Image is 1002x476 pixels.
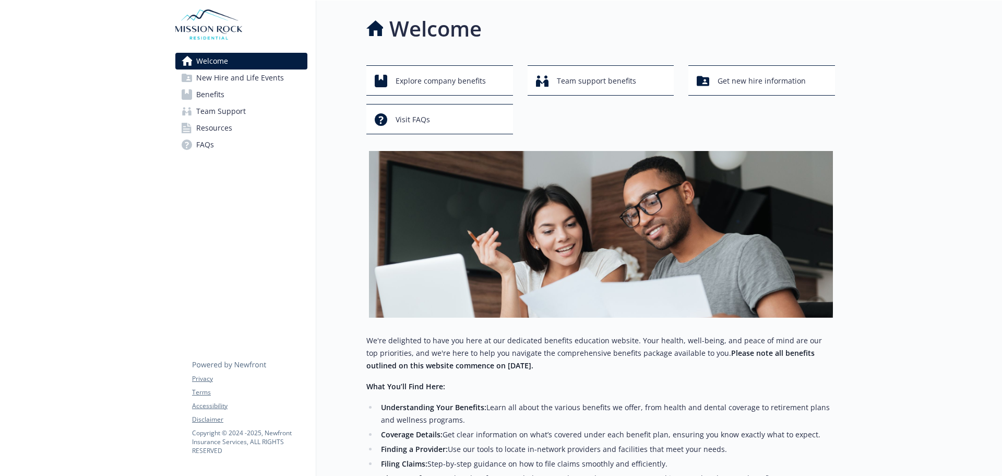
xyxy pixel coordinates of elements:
button: Team support benefits [528,65,674,96]
li: Use our tools to locate in-network providers and facilities that meet your needs. [378,443,835,456]
a: Team Support [175,103,307,120]
span: FAQs [196,136,214,153]
strong: What You’ll Find Here: [366,381,445,391]
span: Get new hire information [718,71,806,91]
span: Resources [196,120,232,136]
p: We're delighted to have you here at our dedicated benefits education website. Your health, well-b... [366,334,835,372]
a: Benefits [175,86,307,103]
span: Explore company benefits [396,71,486,91]
li: Step-by-step guidance on how to file claims smoothly and efficiently. [378,458,835,470]
button: Get new hire information [688,65,835,96]
li: Learn all about the various benefits we offer, from health and dental coverage to retirement plan... [378,401,835,426]
a: FAQs [175,136,307,153]
button: Explore company benefits [366,65,513,96]
span: Visit FAQs [396,110,430,130]
a: Accessibility [192,401,307,411]
a: Resources [175,120,307,136]
a: Terms [192,388,307,397]
span: Team support benefits [557,71,636,91]
p: Copyright © 2024 - 2025 , Newfront Insurance Services, ALL RIGHTS RESERVED [192,428,307,455]
span: Benefits [196,86,224,103]
span: Welcome [196,53,228,69]
strong: Finding a Provider: [381,444,448,454]
h1: Welcome [389,13,482,44]
strong: Understanding Your Benefits: [381,402,486,412]
a: Disclaimer [192,415,307,424]
a: New Hire and Life Events [175,69,307,86]
strong: Filing Claims: [381,459,427,469]
button: Visit FAQs [366,104,513,134]
span: Team Support [196,103,246,120]
li: Get clear information on what’s covered under each benefit plan, ensuring you know exactly what t... [378,428,835,441]
img: overview page banner [369,151,833,318]
strong: Coverage Details: [381,429,443,439]
a: Privacy [192,374,307,384]
a: Welcome [175,53,307,69]
span: New Hire and Life Events [196,69,284,86]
